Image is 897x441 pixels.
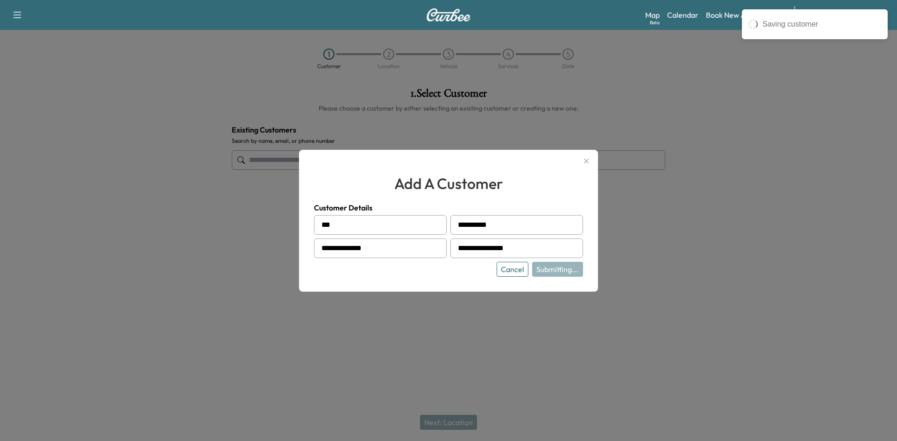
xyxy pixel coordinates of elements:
[426,8,471,21] img: Curbee Logo
[314,172,583,195] h2: add a customer
[314,202,583,213] h4: Customer Details
[706,9,785,21] a: Book New Appointment
[650,19,660,26] div: Beta
[667,9,698,21] a: Calendar
[645,9,660,21] a: MapBeta
[497,262,528,277] button: Cancel
[762,19,881,30] div: Saving customer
